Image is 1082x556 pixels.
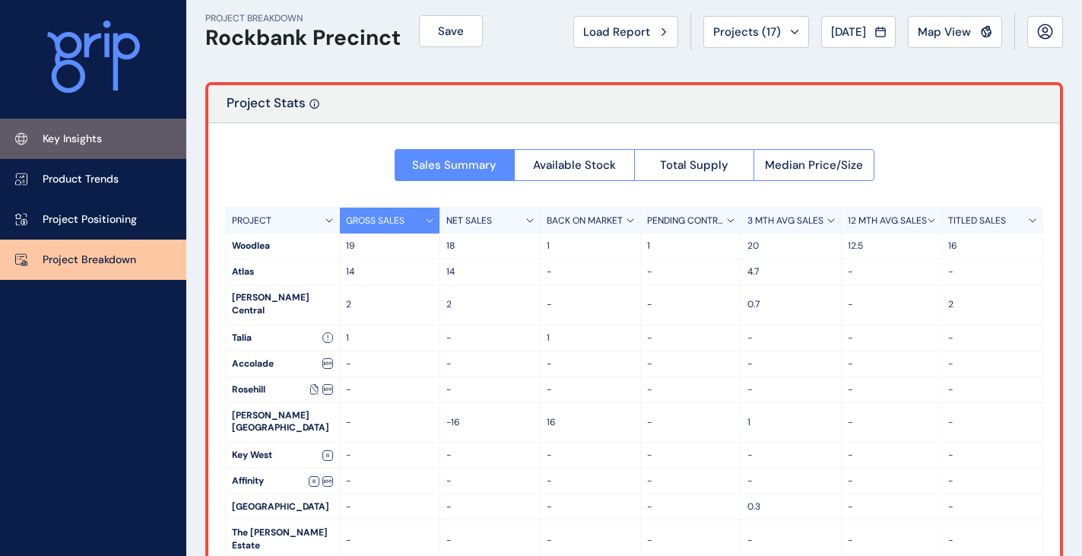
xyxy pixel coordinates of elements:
p: 0.7 [747,298,835,311]
p: NET SALES [446,214,492,227]
p: - [446,500,534,513]
p: Product Trends [43,172,119,187]
p: - [647,383,735,396]
p: - [446,475,534,488]
p: 2 [948,298,1036,311]
p: - [948,383,1036,396]
p: - [848,357,935,370]
p: - [848,383,935,396]
p: PROJECT BREAKDOWN [205,12,401,25]
button: Projects (17) [703,16,809,48]
p: - [948,416,1036,429]
p: 1 [346,332,433,345]
span: Available Stock [533,157,616,173]
p: - [848,500,935,513]
span: Total Supply [660,157,728,173]
p: - [948,265,1036,278]
button: Load Report [573,16,678,48]
p: - [647,449,735,462]
button: Total Supply [634,149,754,181]
span: Median Price/Size [765,157,863,173]
div: [PERSON_NAME][GEOGRAPHIC_DATA] [226,403,339,443]
p: 4.7 [747,265,835,278]
p: 14 [346,265,433,278]
p: 14 [446,265,534,278]
p: 19 [346,240,433,253]
div: Key West [226,443,339,468]
button: Median Price/Size [754,149,874,181]
p: - [848,475,935,488]
p: - [747,449,835,462]
p: - [446,449,534,462]
button: Map View [908,16,1002,48]
span: Projects ( 17 ) [713,24,781,40]
p: - [446,332,534,345]
div: Woodlea [226,234,339,259]
p: - [848,534,935,547]
p: - [647,475,735,488]
span: Load Report [583,24,650,40]
p: - [747,475,835,488]
p: - [747,332,835,345]
p: 16 [547,416,634,429]
div: Atlas [226,259,339,284]
p: - [647,298,735,311]
p: - [948,475,1036,488]
p: 16 [948,240,1036,253]
p: - [346,475,433,488]
button: [DATE] [821,16,896,48]
p: - [547,298,634,311]
div: Rosehill [226,377,339,402]
p: - [948,332,1036,345]
p: - [547,265,634,278]
div: Talia [226,326,339,351]
p: - [346,534,433,547]
p: - [747,357,835,370]
p: - [948,500,1036,513]
h1: Rockbank Precinct [205,25,401,51]
p: - [647,265,735,278]
p: 1 [747,416,835,429]
span: [DATE] [831,24,866,40]
div: [GEOGRAPHIC_DATA] [226,494,339,519]
p: - [346,383,433,396]
span: Save [438,24,464,39]
p: - [547,534,634,547]
p: 12 MTH AVG SALES [848,214,927,227]
p: - [647,416,735,429]
span: Map View [918,24,971,40]
p: 1 [547,332,634,345]
button: Available Stock [514,149,634,181]
p: 12.5 [848,240,935,253]
p: - [848,298,935,311]
div: Affinity [226,469,339,494]
p: Key Insights [43,132,102,147]
p: 1 [647,240,735,253]
p: - [547,383,634,396]
p: 1 [547,240,634,253]
p: 2 [446,298,534,311]
p: - [848,332,935,345]
p: - [948,357,1036,370]
p: - [848,265,935,278]
p: Project Breakdown [43,253,136,268]
p: - [346,449,433,462]
p: PENDING CONTRACTS [647,214,727,227]
p: - [747,383,835,396]
p: - [346,357,433,370]
p: - [647,500,735,513]
p: - [547,475,634,488]
p: - [948,534,1036,547]
p: - [346,500,433,513]
p: GROSS SALES [346,214,405,227]
p: - [346,416,433,429]
div: Accolade [226,351,339,376]
p: -16 [446,416,534,429]
p: Project Positioning [43,212,137,227]
p: - [747,534,835,547]
p: 3 MTH AVG SALES [747,214,823,227]
span: Sales Summary [412,157,497,173]
p: - [848,416,935,429]
button: Sales Summary [395,149,515,181]
p: 18 [446,240,534,253]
